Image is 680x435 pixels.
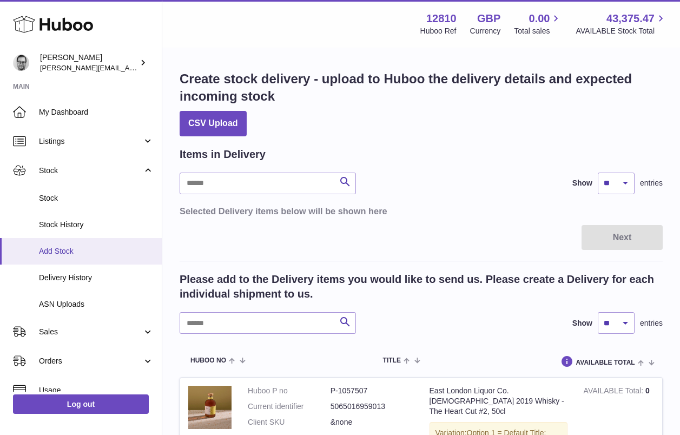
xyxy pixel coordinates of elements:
span: entries [640,178,663,188]
strong: GBP [477,11,500,26]
span: Delivery History [39,273,154,283]
dt: Huboo P no [248,386,331,396]
span: AVAILABLE Total [576,359,635,366]
img: website_grey.svg [17,28,26,37]
span: Add Stock [39,246,154,256]
span: My Dashboard [39,107,154,117]
strong: AVAILABLE Total [584,386,645,398]
div: Currency [470,26,501,36]
dt: Client SKU [248,417,331,427]
dd: P-1057507 [331,386,413,396]
img: logo_orange.svg [17,17,26,26]
span: [PERSON_NAME][EMAIL_ADDRESS][DOMAIN_NAME] [40,63,217,72]
span: Title [383,357,401,364]
span: Orders [39,356,142,366]
div: Domain Overview [41,64,97,71]
h2: Items in Delivery [180,147,266,162]
span: 0.00 [529,11,550,26]
dt: Current identifier [248,401,331,412]
span: Sales [39,327,142,337]
span: AVAILABLE Stock Total [576,26,667,36]
span: entries [640,318,663,328]
span: Total sales [514,26,562,36]
a: 43,375.47 AVAILABLE Stock Total [576,11,667,36]
a: Log out [13,394,149,414]
dd: 5065016959013 [331,401,413,412]
button: CSV Upload [180,111,247,136]
label: Show [572,318,592,328]
div: Huboo Ref [420,26,457,36]
img: alex@digidistiller.com [13,55,29,71]
img: East London Liquor Co. 3 Year Old 2019 Whisky - The Heart Cut #2, 50cl [188,386,232,429]
span: ASN Uploads [39,299,154,309]
div: Domain: [DOMAIN_NAME] [28,28,119,37]
img: tab_domain_overview_orange.svg [29,63,38,71]
span: Usage [39,385,154,396]
span: 43,375.47 [606,11,655,26]
div: Keywords by Traffic [120,64,182,71]
span: Stock History [39,220,154,230]
span: Stock [39,166,142,176]
span: Stock [39,193,154,203]
img: tab_keywords_by_traffic_grey.svg [108,63,116,71]
h3: Selected Delivery items below will be shown here [180,205,663,217]
h1: Create stock delivery - upload to Huboo the delivery details and expected incoming stock [180,70,663,106]
div: v 4.0.25 [30,17,53,26]
strong: 12810 [426,11,457,26]
a: 0.00 Total sales [514,11,562,36]
h2: Please add to the Delivery items you would like to send us. Please create a Delivery for each ind... [180,272,663,301]
span: Listings [39,136,142,147]
label: Show [572,178,592,188]
div: [PERSON_NAME] [40,52,137,73]
span: Huboo no [190,357,226,364]
dd: &none [331,417,413,427]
